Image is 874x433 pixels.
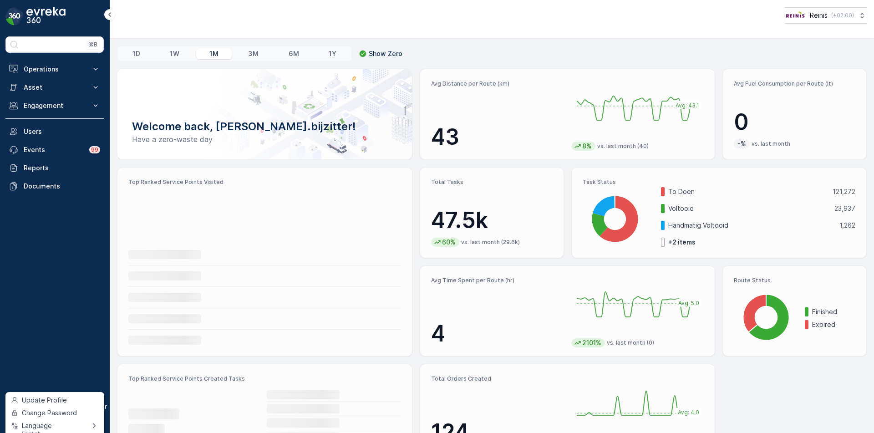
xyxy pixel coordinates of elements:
[583,178,855,186] p: Task Status
[26,7,66,25] img: logo_dark-DEwI_e13.png
[5,159,104,177] a: Reports
[581,142,593,151] p: 8%
[24,145,84,154] p: Events
[170,49,179,58] p: 1W
[431,80,564,87] p: Avg Distance per Route (km)
[5,60,104,78] button: Operations
[752,140,790,148] p: vs. last month
[209,49,218,58] p: 1M
[248,49,259,58] p: 3M
[833,187,855,196] p: 121,272
[461,239,520,246] p: vs. last month (29.6k)
[128,178,401,186] p: Top Ranked Service Points Visited
[132,49,140,58] p: 1D
[22,396,67,405] span: Update Profile
[24,101,86,110] p: Engagement
[668,238,696,247] p: + 2 items
[132,119,397,134] p: Welcome back, [PERSON_NAME].bijzitter!
[289,49,299,58] p: 6M
[88,41,97,48] p: ⌘B
[810,11,828,20] p: Reinis
[24,83,86,92] p: Asset
[431,207,553,234] p: 47.5k
[607,339,654,346] p: vs. last month (0)
[132,134,397,145] p: Have a zero-waste day
[597,143,649,150] p: vs. last month (40)
[831,12,854,19] p: ( +02:00 )
[668,204,828,213] p: Voltooid
[5,141,104,159] a: Events99
[5,177,104,195] a: Documents
[329,49,336,58] p: 1Y
[24,163,100,173] p: Reports
[431,375,564,382] p: Total Orders Created
[24,127,100,136] p: Users
[734,277,855,284] p: Route Status
[812,320,855,329] p: Expired
[734,108,855,136] p: 0
[431,320,564,347] p: 4
[431,277,564,284] p: Avg Time Spent per Route (hr)
[369,49,402,58] p: Show Zero
[22,408,77,418] span: Change Password
[5,7,24,25] img: logo
[24,182,100,191] p: Documents
[839,221,855,230] p: 1,262
[431,178,553,186] p: Total Tasks
[581,338,602,347] p: 2101%
[431,123,564,151] p: 43
[737,139,747,148] p: -%
[441,238,457,247] p: 60%
[668,187,827,196] p: To Doen
[5,78,104,97] button: Asset
[812,307,855,316] p: Finished
[785,7,867,24] button: Reinis(+02:00)
[668,221,833,230] p: Handmatig Voltooid
[24,65,86,74] p: Operations
[834,204,855,213] p: 23,937
[91,146,98,153] p: 99
[734,80,855,87] p: Avg Fuel Consumption per Route (lt)
[5,97,104,115] button: Engagement
[5,122,104,141] a: Users
[22,421,52,430] span: Language
[785,10,806,20] img: Reinis-Logo-Vrijstaand_Tekengebied-1-copy2_aBO4n7j.png
[128,375,401,382] p: Top Ranked Service Points Created Tasks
